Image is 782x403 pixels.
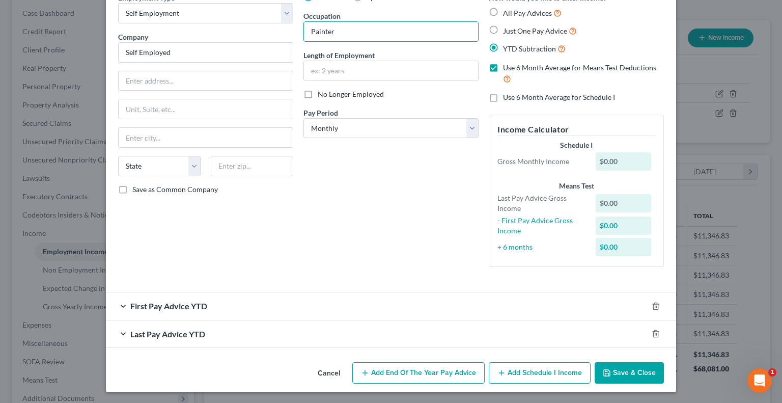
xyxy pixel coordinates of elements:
input: Enter city... [119,128,293,147]
span: YTD Subtraction [503,44,556,53]
div: $0.00 [596,152,652,171]
div: - First Pay Advice Gross Income [492,216,591,236]
span: Save as Common Company [132,185,218,194]
div: Gross Monthly Income [492,156,591,167]
iframe: Intercom live chat [747,368,772,393]
input: Search company by name... [118,42,293,63]
button: Cancel [310,363,348,384]
input: Enter zip... [211,156,293,176]
label: Occupation [303,11,341,21]
button: Add Schedule I Income [489,362,591,384]
div: Schedule I [497,140,655,150]
input: ex: 2 years [304,61,478,80]
div: $0.00 [596,238,652,256]
div: $0.00 [596,217,652,235]
label: Length of Employment [303,50,375,61]
div: Last Pay Advice Gross Income [492,193,591,213]
span: Company [118,33,148,41]
input: Unit, Suite, etc... [119,99,293,119]
h5: Income Calculator [497,123,655,136]
div: $0.00 [596,194,652,212]
div: ÷ 6 months [492,242,591,252]
button: Save & Close [595,362,664,384]
span: No Longer Employed [318,90,384,98]
span: Use 6 Month Average for Means Test Deductions [503,63,656,72]
input: Enter address... [119,71,293,91]
span: Pay Period [303,109,338,117]
span: Just One Pay Advice [503,26,567,35]
div: Means Test [497,181,655,191]
input: -- [304,22,478,41]
span: 1 [768,368,776,377]
span: First Pay Advice YTD [130,301,207,311]
span: Use 6 Month Average for Schedule I [503,93,615,101]
span: Last Pay Advice YTD [130,329,205,339]
button: Add End of the Year Pay Advice [352,362,485,384]
span: All Pay Advices [503,9,552,17]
